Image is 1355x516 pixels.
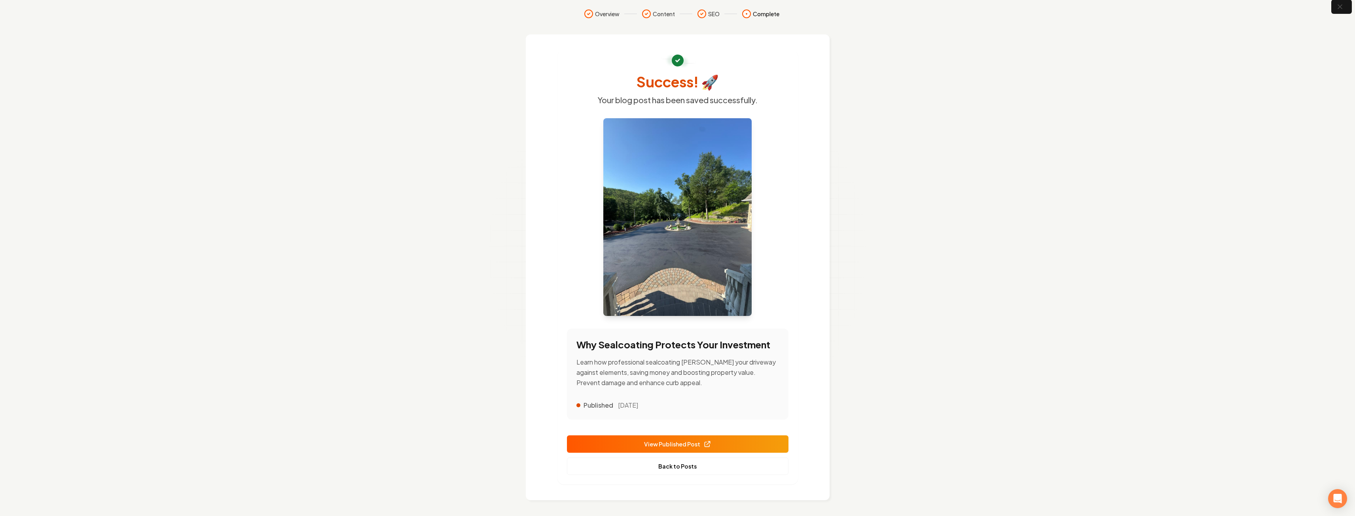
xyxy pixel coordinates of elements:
[567,435,788,453] a: View Published Post
[1328,489,1347,508] div: Open Intercom Messenger
[576,357,779,388] p: Learn how professional sealcoating [PERSON_NAME] your driveway against elements, saving money and...
[576,338,779,351] h3: Why Sealcoating Protects Your Investment
[567,95,788,106] p: Your blog post has been saved successfully.
[653,10,675,18] span: Content
[595,10,620,18] span: Overview
[618,401,638,410] time: [DATE]
[567,74,788,90] h1: Success! 🚀
[567,457,788,475] a: Back to Posts
[644,440,711,448] span: View Published Post
[708,10,720,18] span: SEO
[753,10,779,18] span: Complete
[584,401,613,410] span: Published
